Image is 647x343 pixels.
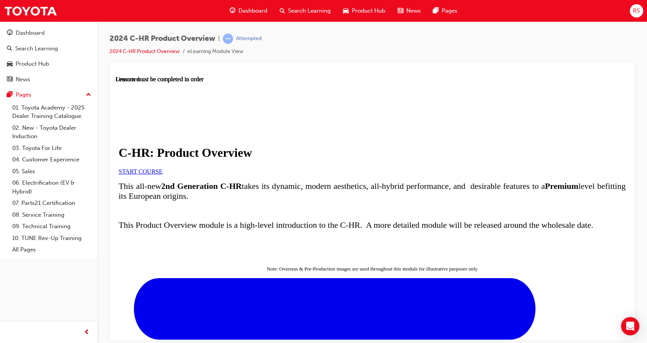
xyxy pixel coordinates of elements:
[224,3,274,19] a: guage-iconDashboard
[9,154,94,166] a: 04. Customer Experience
[84,328,90,337] span: prev-icon
[621,317,639,335] div: Open Intercom Messenger
[238,6,267,15] span: Dashboard
[274,3,337,19] a: search-iconSearch Learning
[3,70,510,84] h1: C-HR: Product Overview
[280,6,285,16] span: search-icon
[7,45,12,52] span: search-icon
[230,6,235,16] span: guage-icon
[3,88,94,102] button: Pages
[398,6,403,16] span: news-icon
[109,48,180,55] a: 2024 C-HR Product Overview
[3,92,47,99] a: START COURSE
[391,3,427,19] a: news-iconNews
[187,47,243,56] li: eLearning Module View
[9,102,94,122] a: 01. Toyota Academy - 2025 Dealer Training Catalogue
[236,35,262,42] div: Attempted
[16,29,45,37] div: Dashboard
[7,76,13,83] span: news-icon
[433,6,439,16] span: pages-icon
[9,221,94,232] a: 09. Technical Training
[630,4,643,18] button: RS
[430,105,435,115] strong: P
[151,190,362,196] sub: Note: Overseas & Pre-Production images are used throughout this module for illustrative purposes ...
[223,34,233,44] span: learningRecordVerb_ATTEMPT-icon
[9,197,94,209] a: 07. Parts21 Certification
[9,244,94,256] a: All Pages
[7,92,13,98] span: pages-icon
[427,3,464,19] a: pages-iconPages
[3,24,94,88] button: DashboardSearch LearningProduct HubNews
[9,232,94,244] a: 10. TUNE Rev-Up Training
[3,105,510,125] span: This all-new takes its dynamic, modern aesthetics, all-hybrid performance, and desirable features...
[343,6,349,16] span: car-icon
[3,26,94,40] a: Dashboard
[16,60,49,68] div: Product Hub
[4,2,57,19] img: Trak
[3,57,94,71] a: Product Hub
[109,34,215,43] span: 2024 C-HR Product Overview
[352,6,385,15] span: Product Hub
[633,6,640,15] span: RS
[9,166,94,177] a: 05. Sales
[435,105,463,115] strong: remium
[16,75,30,84] div: News
[3,144,478,154] span: This Product Overview module is a high-level introduction to the C-HR. A more detailed module wil...
[9,177,94,197] a: 06. Electrification (EV & Hybrid)
[86,90,91,100] span: up-icon
[406,6,421,15] span: News
[9,209,94,221] a: 08. Service Training
[7,61,13,68] span: car-icon
[442,6,457,15] span: Pages
[46,105,126,115] strong: 2nd Generation C-HR
[3,72,94,87] a: News
[337,3,391,19] a: car-iconProduct Hub
[288,6,331,15] span: Search Learning
[16,90,31,99] div: Pages
[9,122,94,142] a: 02. New - Toyota Dealer Induction
[9,142,94,154] a: 03. Toyota For Life
[15,44,58,53] div: Search Learning
[3,42,94,56] a: Search Learning
[7,30,13,37] span: guage-icon
[218,34,220,43] span: |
